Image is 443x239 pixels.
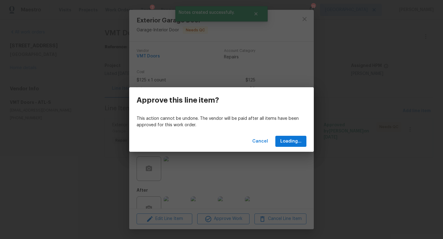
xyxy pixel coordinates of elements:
button: Cancel [250,136,270,147]
span: Cancel [252,138,268,145]
h3: Approve this line item? [137,96,219,104]
button: Loading... [275,136,306,147]
p: This action cannot be undone. The vendor will be paid after all items have been approved for this... [137,116,306,128]
span: Loading... [280,138,301,145]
